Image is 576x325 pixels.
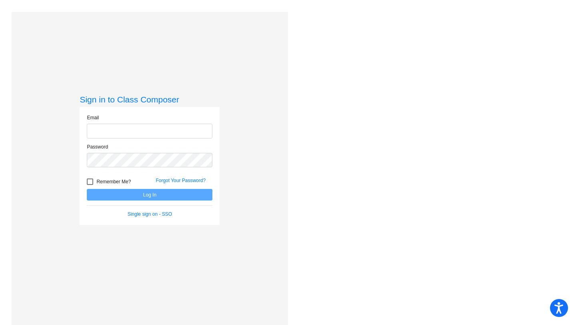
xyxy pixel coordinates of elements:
[128,211,172,217] a: Single sign on - SSO
[87,189,212,201] button: Log In
[87,114,99,121] label: Email
[87,143,108,150] label: Password
[80,94,220,104] h3: Sign in to Class Composer
[156,178,206,183] a: Forgot Your Password?
[96,177,131,187] span: Remember Me?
